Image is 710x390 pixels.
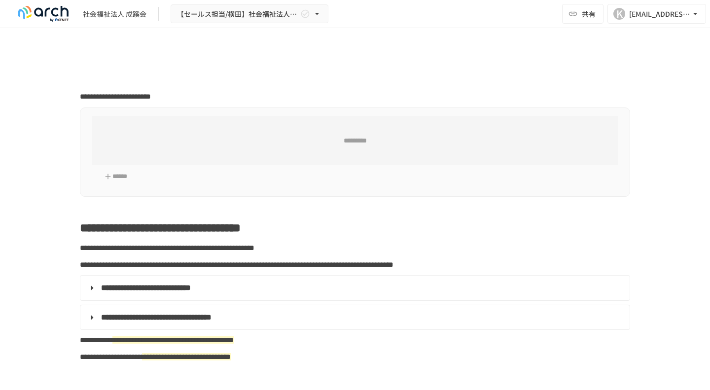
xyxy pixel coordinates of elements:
[12,6,75,22] img: logo-default@2x-9cf2c760.svg
[177,8,298,20] span: 【セールス担当/横田】社会福祉法人成蹊会様_初期設定サポート
[171,4,328,24] button: 【セールス担当/横田】社会福祉法人成蹊会様_初期設定サポート
[629,8,690,20] div: [EMAIL_ADDRESS][DOMAIN_NAME]
[83,9,146,19] div: 社会福祉法人 成蹊会
[562,4,603,24] button: 共有
[607,4,706,24] button: K[EMAIL_ADDRESS][DOMAIN_NAME]
[582,8,596,19] span: 共有
[613,8,625,20] div: K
